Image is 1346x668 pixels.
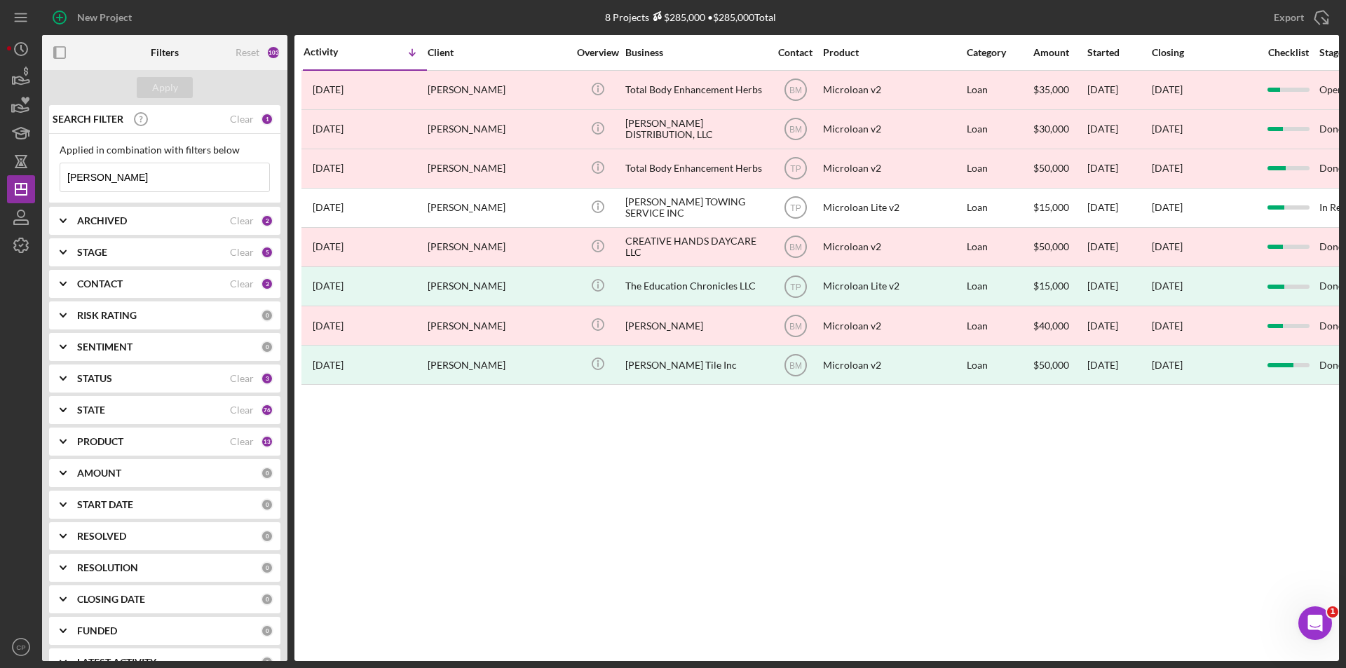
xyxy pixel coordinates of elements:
b: RISK RATING [77,310,137,321]
b: CLOSING DATE [77,594,145,605]
text: TP [790,203,801,213]
div: Total Body Enhancement Herbs [625,150,766,187]
div: Overview [571,47,624,58]
b: STATE [77,404,105,416]
div: [DATE] [1087,189,1150,226]
div: 2 [261,214,273,227]
div: [DATE] [1087,268,1150,305]
div: Microloan v2 [823,111,963,148]
div: Client [428,47,568,58]
div: $285,000 [649,11,705,23]
time: 2023-09-26 23:49 [313,360,344,371]
b: PRODUCT [77,436,123,447]
time: 2024-09-17 22:55 [313,241,344,252]
div: [PERSON_NAME] [428,346,568,383]
div: 5 [261,246,273,259]
div: Reset [236,47,259,58]
div: Loan [967,346,1032,383]
time: [DATE] [1152,83,1183,95]
div: 3 [261,278,273,290]
div: 1 [261,113,273,125]
div: [PERSON_NAME] DISTRIBUTION, LLC [625,111,766,148]
iframe: Intercom live chat [1298,606,1332,640]
div: [PERSON_NAME] [428,150,568,187]
div: Loan [967,307,1032,344]
text: CP [16,643,25,651]
b: Filters [151,47,179,58]
div: $30,000 [1033,111,1086,148]
div: Microloan v2 [823,150,963,187]
button: Apply [137,77,193,98]
div: [DATE] [1087,71,1150,109]
div: New Project [77,4,132,32]
b: START DATE [77,499,133,510]
div: Microloan v2 [823,229,963,266]
div: Clear [230,215,254,226]
button: CP [7,633,35,661]
div: Clear [230,436,254,447]
div: 0 [261,309,273,322]
time: 2023-10-12 00:22 [313,320,344,332]
div: 0 [261,467,273,479]
b: SEARCH FILTER [53,114,123,125]
div: [PERSON_NAME] [428,111,568,148]
time: [DATE] [1152,201,1183,213]
text: BM [789,125,802,135]
div: Clear [230,404,254,416]
div: [DATE] [1087,307,1150,344]
time: [DATE] [1152,320,1183,332]
div: Clear [230,114,254,125]
div: Loan [967,268,1032,305]
div: Clear [230,278,254,289]
text: TP [790,282,801,292]
div: [PERSON_NAME] [428,268,568,305]
div: Applied in combination with filters below [60,144,270,156]
b: STAGE [77,247,107,258]
div: $50,000 [1033,346,1086,383]
span: $15,000 [1033,201,1069,213]
div: 13 [261,435,273,448]
div: Product [823,47,963,58]
text: BM [789,86,802,95]
div: Microloan Lite v2 [823,268,963,305]
div: Total Body Enhancement Herbs [625,71,766,109]
text: TP [790,164,801,174]
div: [DATE] [1087,229,1150,266]
time: 2025-08-06 02:01 [313,84,344,95]
div: The Education Chronicles LLC [625,268,766,305]
b: STATUS [77,373,112,384]
div: $40,000 [1033,307,1086,344]
div: 0 [261,625,273,637]
div: [PERSON_NAME] [428,71,568,109]
div: [PERSON_NAME] [428,229,568,266]
div: [DATE] [1087,150,1150,187]
div: $50,000 [1033,229,1086,266]
div: 0 [261,498,273,511]
text: BM [789,321,802,331]
div: $50,000 [1033,150,1086,187]
div: Loan [967,111,1032,148]
div: CREATIVE HANDS DAYCARE LLC [625,229,766,266]
text: BM [789,360,802,370]
div: Loan [967,71,1032,109]
div: 3 [261,372,273,385]
b: FUNDED [77,625,117,636]
div: [DATE] [1087,346,1150,383]
div: 0 [261,341,273,353]
div: Amount [1033,47,1086,58]
div: Contact [769,47,822,58]
time: [DATE] [1152,162,1183,174]
div: Checklist [1258,47,1318,58]
div: Export [1274,4,1304,32]
time: 2025-01-13 17:14 [313,123,344,135]
b: SENTIMENT [77,341,132,353]
div: Loan [967,150,1032,187]
button: New Project [42,4,146,32]
div: Microloan v2 [823,71,963,109]
b: CONTACT [77,278,123,289]
div: [PERSON_NAME] [428,307,568,344]
div: [PERSON_NAME] [625,307,766,344]
time: 2024-10-24 18:20 [313,163,344,174]
div: [DATE] [1087,111,1150,148]
b: RESOLUTION [77,562,138,573]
